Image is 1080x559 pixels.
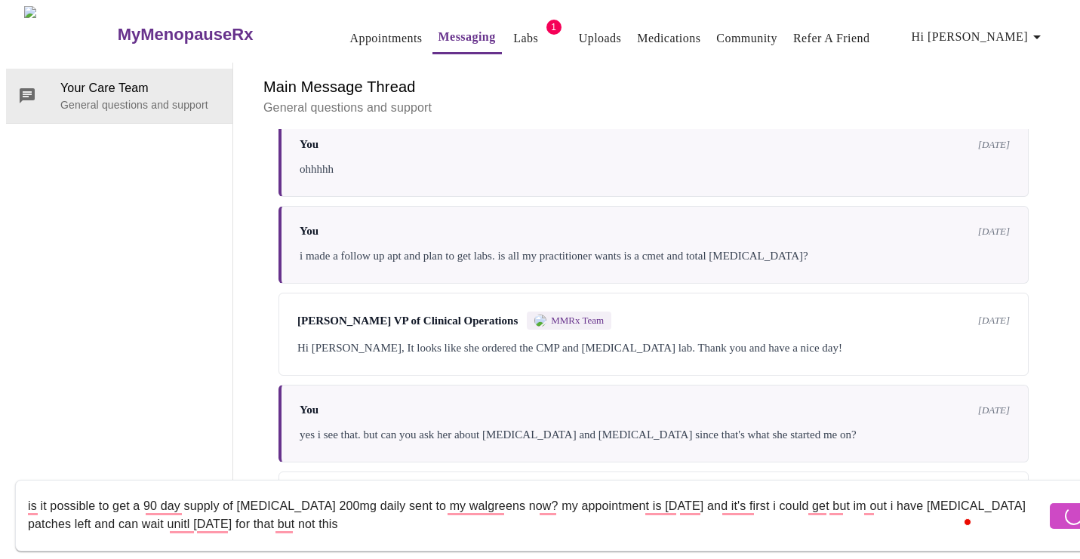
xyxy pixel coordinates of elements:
div: Hi [PERSON_NAME], It looks like she ordered the CMP and [MEDICAL_DATA] lab. Thank you and have a ... [297,339,1010,357]
span: Hi [PERSON_NAME] [912,26,1046,48]
div: i made a follow up apt and plan to get labs. is all my practitioner wants is a cmet and total [ME... [300,247,1010,265]
span: 1 [546,20,562,35]
img: MyMenopauseRx Logo [24,6,115,63]
span: MMRx Team [551,315,604,327]
button: Labs [502,23,550,54]
button: Community [710,23,783,54]
img: MMRX [534,315,546,327]
a: Refer a Friend [793,28,870,49]
div: ohhhhh [300,160,1010,178]
div: Your Care TeamGeneral questions and support [6,69,232,123]
a: Messaging [438,26,496,48]
div: yes i see that. but can you ask her about [MEDICAL_DATA] and [MEDICAL_DATA] since that's what she... [300,425,1010,444]
span: Your Care Team [60,79,220,97]
button: Messaging [432,22,502,54]
button: Medications [631,23,706,54]
span: You [300,404,318,416]
h3: MyMenopauseRx [118,25,254,45]
textarea: To enrich screen reader interactions, please activate Accessibility in Grammarly extension settings [28,491,1046,539]
span: [PERSON_NAME] VP of Clinical Operations [297,315,518,327]
a: Appointments [349,28,422,49]
span: [DATE] [978,139,1010,151]
span: [DATE] [978,404,1010,416]
span: You [300,225,318,238]
button: Hi [PERSON_NAME] [906,22,1052,52]
span: [DATE] [978,315,1010,327]
p: General questions and support [263,99,1044,117]
button: Appointments [343,23,428,54]
a: Medications [637,28,700,49]
a: MyMenopauseRx [115,8,313,61]
a: Labs [513,28,538,49]
p: General questions and support [60,97,220,112]
a: Uploads [579,28,622,49]
h6: Main Message Thread [263,75,1044,99]
button: Refer a Friend [787,23,876,54]
span: You [300,138,318,151]
button: Uploads [573,23,628,54]
span: [DATE] [978,226,1010,238]
a: Community [716,28,777,49]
